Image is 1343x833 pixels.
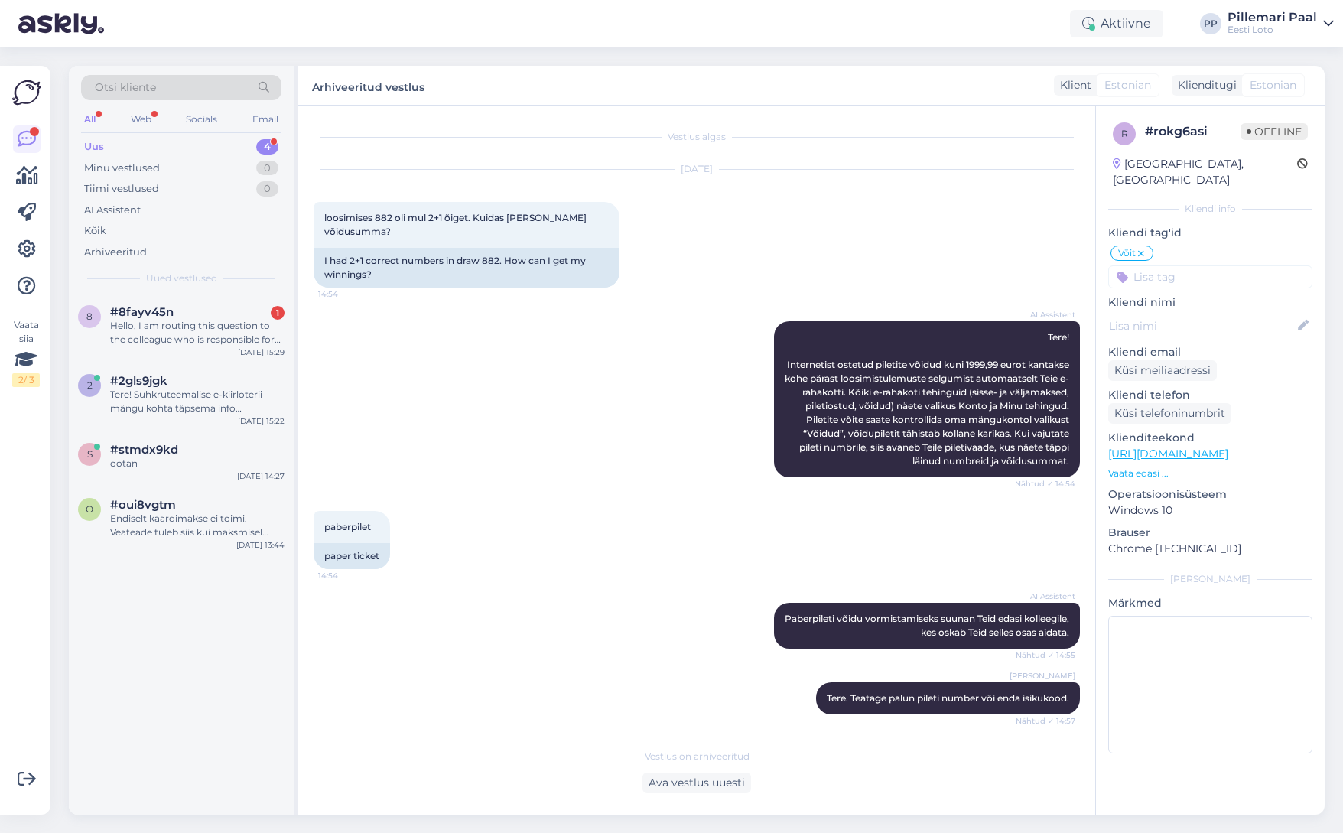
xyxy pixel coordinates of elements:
div: 0 [256,181,278,197]
div: Arhiveeritud [84,245,147,260]
div: Aktiivne [1070,10,1163,37]
span: #8fayv45n [110,305,174,319]
span: Nähtud ✓ 14:54 [1015,478,1075,490]
span: Paberpileti võidu vormistamiseks suunan Teid edasi kolleegile, kes oskab Teid selles osas aidata. [785,613,1071,638]
div: Uus [84,139,104,155]
div: Email [249,109,281,129]
div: Küsi telefoninumbrit [1108,403,1231,424]
div: # rokg6asi [1145,122,1241,141]
p: Kliendi nimi [1108,294,1312,311]
span: Offline [1241,123,1308,140]
div: Eesti Loto [1228,24,1317,36]
p: Chrome [TECHNICAL_ID] [1108,541,1312,557]
div: ootan [110,457,285,470]
div: Hello, I am routing this question to the colleague who is responsible for this topic. The reply m... [110,319,285,347]
label: Arhiveeritud vestlus [312,75,424,96]
div: 2 / 3 [12,373,40,387]
input: Lisa tag [1108,265,1312,288]
span: Otsi kliente [95,80,156,96]
p: Märkmed [1108,595,1312,611]
p: Kliendi tag'id [1108,225,1312,241]
div: [DATE] 14:27 [237,470,285,482]
span: Estonian [1104,77,1151,93]
span: Uued vestlused [146,272,217,285]
div: Klienditugi [1172,77,1237,93]
span: o [86,503,93,515]
div: [DATE] 15:22 [238,415,285,427]
div: Küsi meiliaadressi [1108,360,1217,381]
p: Brauser [1108,525,1312,541]
div: [PERSON_NAME] [1108,572,1312,586]
div: 4 [256,139,278,155]
div: 0 [256,161,278,176]
div: Klient [1054,77,1091,93]
span: Vestlus on arhiveeritud [645,750,750,763]
span: Nähtud ✓ 14:55 [1016,649,1075,661]
div: Tiimi vestlused [84,181,159,197]
div: AI Assistent [84,203,141,218]
div: Tere! Suhkruteemalise e-kiirloterii mängu kohta täpsema info saamiseks edastan Teie päringu kolle... [110,388,285,415]
div: 1 [271,306,285,320]
span: 14:54 [318,288,376,300]
span: 8 [86,311,93,322]
a: [URL][DOMAIN_NAME] [1108,447,1228,460]
div: I had 2+1 correct numbers in draw 882. How can I get my winnings? [314,248,619,288]
div: [DATE] 15:29 [238,347,285,358]
div: Minu vestlused [84,161,160,176]
p: Vaata edasi ... [1108,467,1312,480]
p: Klienditeekond [1108,430,1312,446]
div: paper ticket [314,543,390,569]
div: [GEOGRAPHIC_DATA], [GEOGRAPHIC_DATA] [1113,156,1297,188]
span: [PERSON_NAME] [1010,670,1075,682]
span: #oui8vgtm [110,498,176,512]
span: Estonian [1250,77,1296,93]
span: AI Assistent [1018,591,1075,602]
div: [DATE] [314,162,1080,176]
div: Ava vestlus uuesti [642,773,751,793]
img: Askly Logo [12,78,41,107]
span: Tere. Teatage palun pileti number või enda isikukood. [827,692,1069,704]
span: Nähtud ✓ 14:57 [1016,715,1075,727]
span: #2gls9jgk [110,374,167,388]
span: loosimises 882 oli mul 2+1 õiget. Kuidas [PERSON_NAME] võidusumma? [324,212,589,237]
div: Web [128,109,154,129]
p: Operatsioonisüsteem [1108,486,1312,503]
div: Socials [183,109,220,129]
p: Kliendi email [1108,344,1312,360]
div: PP [1200,13,1221,34]
span: Võit [1118,249,1136,258]
span: AI Assistent [1018,309,1075,321]
div: Pillemari Paal [1228,11,1317,24]
div: Vestlus algas [314,130,1080,144]
div: Kliendi info [1108,202,1312,216]
p: Windows 10 [1108,503,1312,519]
p: Kliendi telefon [1108,387,1312,403]
span: 2 [87,379,93,391]
span: paberpilet [324,521,371,532]
a: Pillemari PaalEesti Loto [1228,11,1334,36]
div: [DATE] 13:44 [236,539,285,551]
span: s [87,448,93,460]
div: All [81,109,99,129]
div: Kõik [84,223,106,239]
div: Vaata siia [12,318,40,387]
span: r [1121,128,1128,139]
div: Endiselt kaardimakse ei toimi. Veateade tuleb siis kui maksmisel vajutan kaardimakse peale ja hak... [110,512,285,539]
span: #stmdx9kd [110,443,178,457]
input: Lisa nimi [1109,317,1295,334]
span: 14:54 [318,570,376,581]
